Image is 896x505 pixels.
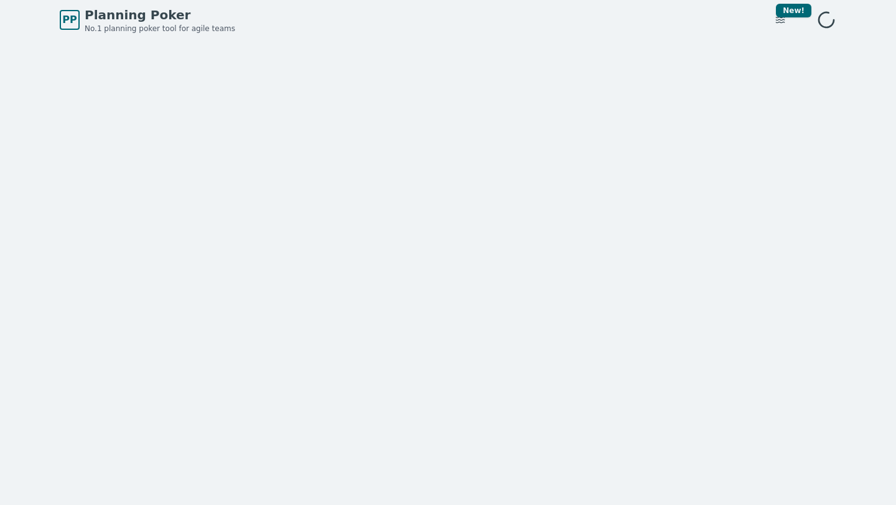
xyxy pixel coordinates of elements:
button: New! [769,9,791,31]
a: PPPlanning PokerNo.1 planning poker tool for agile teams [60,6,235,34]
span: No.1 planning poker tool for agile teams [85,24,235,34]
span: Planning Poker [85,6,235,24]
div: New! [776,4,811,17]
span: PP [62,12,77,27]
